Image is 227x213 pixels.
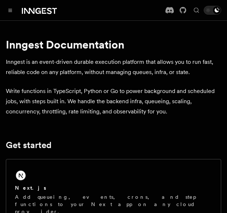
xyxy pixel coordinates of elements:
p: Write functions in TypeScript, Python or Go to power background and scheduled jobs, with steps bu... [6,86,221,117]
button: Toggle navigation [6,6,15,15]
a: Get started [6,140,51,150]
button: Find something... [192,6,201,15]
p: Inngest is an event-driven durable execution platform that allows you to run fast, reliable code ... [6,57,221,77]
h2: Next.js [15,184,46,191]
h1: Inngest Documentation [6,38,221,51]
button: Toggle dark mode [204,6,221,15]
